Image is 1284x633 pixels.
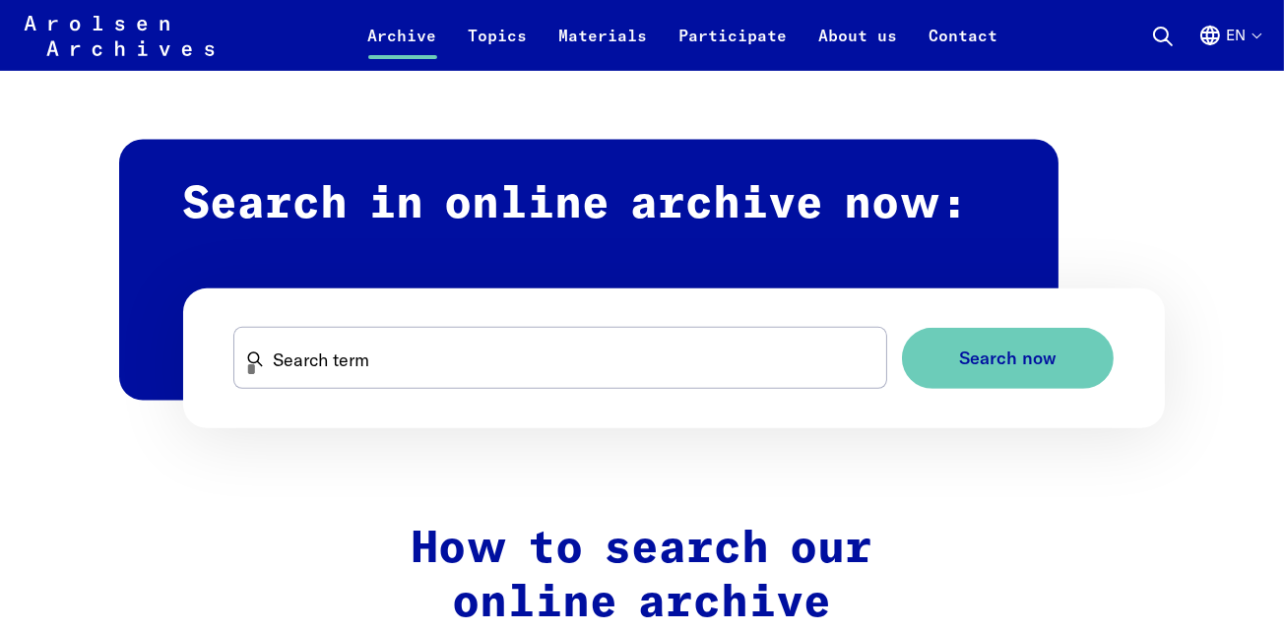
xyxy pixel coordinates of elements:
[959,348,1057,369] span: Search now
[803,24,914,71] a: About us
[1198,24,1260,71] button: English, language selection
[544,24,664,71] a: Materials
[914,24,1014,71] a: Contact
[225,523,1059,631] h2: How to search our online archive
[353,24,453,71] a: Archive
[453,24,544,71] a: Topics
[902,328,1114,390] button: Search now
[353,12,1014,59] nav: Primary
[664,24,803,71] a: Participate
[119,140,1059,401] h2: Search in online archive now:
